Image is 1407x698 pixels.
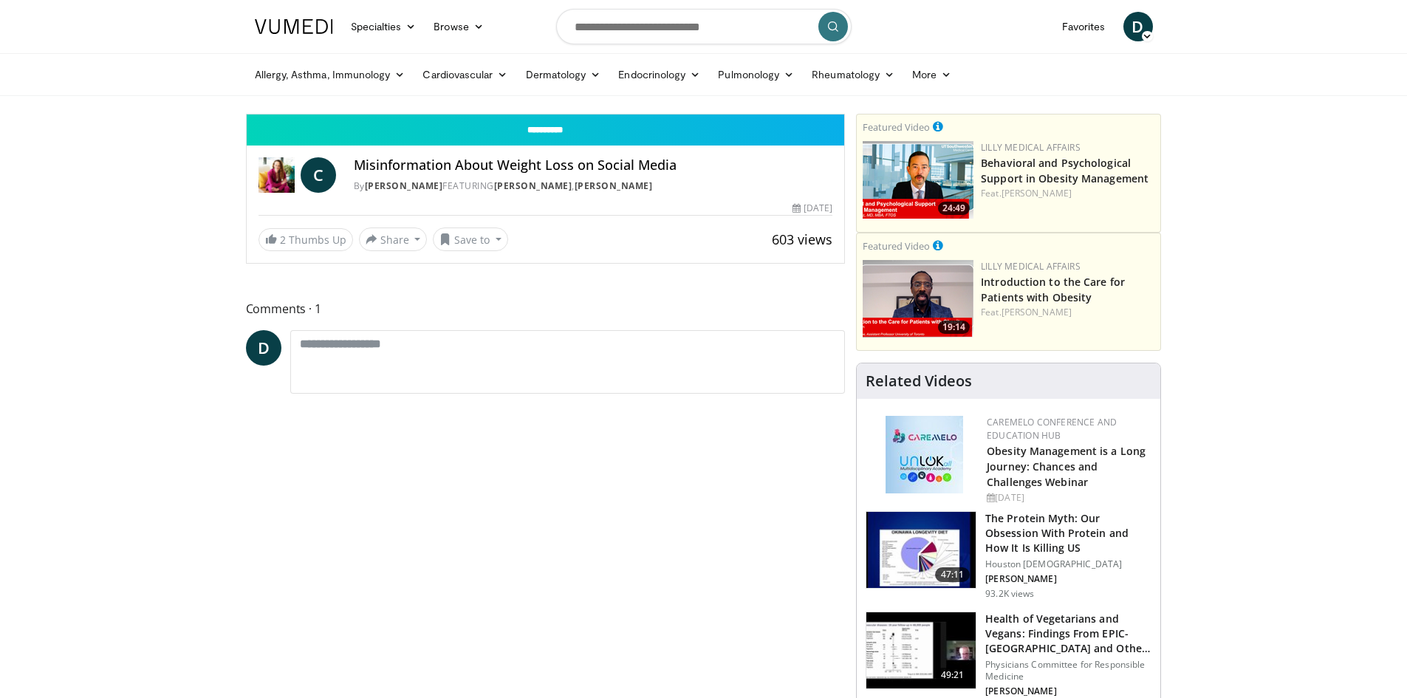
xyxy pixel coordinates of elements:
[246,330,281,366] a: D
[935,567,970,582] span: 47:11
[935,668,970,682] span: 49:21
[354,157,832,174] h4: Misinformation About Weight Loss on Social Media
[556,9,852,44] input: Search topics, interventions
[981,141,1081,154] a: Lilly Medical Affairs
[863,120,930,134] small: Featured Video
[987,444,1146,489] a: Obesity Management is a Long Journey: Chances and Challenges Webinar
[1123,12,1153,41] a: D
[987,491,1148,504] div: [DATE]
[1002,306,1072,318] a: [PERSON_NAME]
[609,60,709,89] a: Endocrinology
[866,511,1151,600] a: 47:11 The Protein Myth: Our Obsession With Protein and How It Is Killing US Houston [DEMOGRAPHIC_...
[985,659,1151,682] p: Physicians Committee for Responsible Medicine
[246,299,846,318] span: Comments 1
[981,156,1148,185] a: Behavioral and Psychological Support in Obesity Management
[792,202,832,215] div: [DATE]
[1053,12,1115,41] a: Favorites
[903,60,960,89] a: More
[255,19,333,34] img: VuMedi Logo
[985,573,1151,585] p: [PERSON_NAME]
[414,60,516,89] a: Cardiovascular
[863,260,973,338] img: acc2e291-ced4-4dd5-b17b-d06994da28f3.png.150x105_q85_crop-smart_upscale.png
[866,372,972,390] h4: Related Videos
[1002,187,1072,199] a: [PERSON_NAME]
[985,558,1151,570] p: Houston [DEMOGRAPHIC_DATA]
[259,157,295,193] img: Dr. Carolynn Francavilla
[985,511,1151,555] h3: The Protein Myth: Our Obsession With Protein and How It Is Killing US
[985,685,1151,697] p: [PERSON_NAME]
[863,260,973,338] a: 19:14
[981,187,1154,200] div: Feat.
[981,306,1154,319] div: Feat.
[886,416,963,493] img: 45df64a9-a6de-482c-8a90-ada250f7980c.png.150x105_q85_autocrop_double_scale_upscale_version-0.2.jpg
[938,321,970,334] span: 19:14
[866,512,976,589] img: b7b8b05e-5021-418b-a89a-60a270e7cf82.150x105_q85_crop-smart_upscale.jpg
[425,12,493,41] a: Browse
[246,60,414,89] a: Allergy, Asthma, Immunology
[354,179,832,193] div: By FEATURING ,
[259,228,353,251] a: 2 Thumbs Up
[981,275,1125,304] a: Introduction to the Care for Patients with Obesity
[987,416,1117,442] a: CaReMeLO Conference and Education Hub
[494,179,572,192] a: [PERSON_NAME]
[575,179,653,192] a: [PERSON_NAME]
[985,588,1034,600] p: 93.2K views
[981,260,1081,273] a: Lilly Medical Affairs
[365,179,443,192] a: [PERSON_NAME]
[863,141,973,219] a: 24:49
[863,239,930,253] small: Featured Video
[301,157,336,193] a: C
[517,60,610,89] a: Dermatology
[342,12,425,41] a: Specialties
[866,612,976,689] img: 606f2b51-b844-428b-aa21-8c0c72d5a896.150x105_q85_crop-smart_upscale.jpg
[772,230,832,248] span: 603 views
[709,60,803,89] a: Pulmonology
[433,227,508,251] button: Save to
[803,60,903,89] a: Rheumatology
[938,202,970,215] span: 24:49
[280,233,286,247] span: 2
[863,141,973,219] img: ba3304f6-7838-4e41-9c0f-2e31ebde6754.png.150x105_q85_crop-smart_upscale.png
[359,227,428,251] button: Share
[985,612,1151,656] h3: Health of Vegetarians and Vegans: Findings From EPIC-[GEOGRAPHIC_DATA] and Othe…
